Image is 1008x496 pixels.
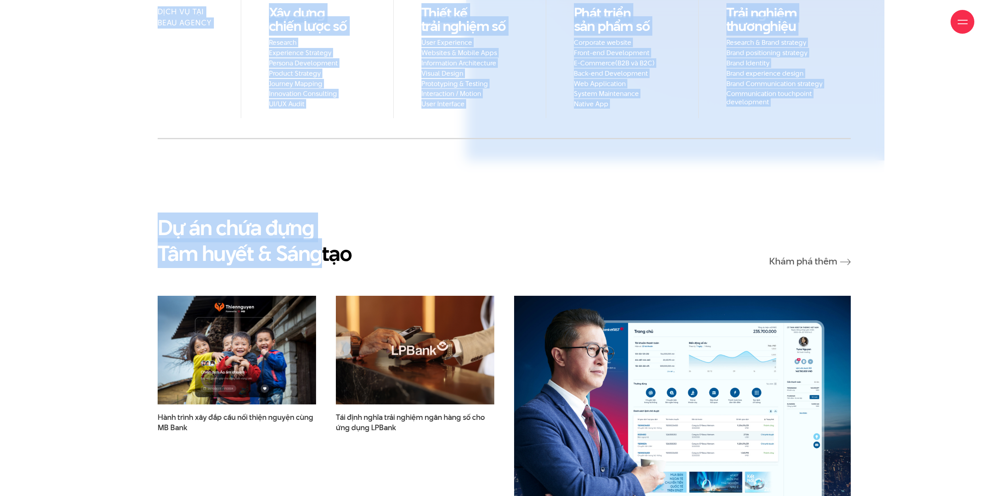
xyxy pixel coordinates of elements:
[574,90,671,98] h2: System Maintenance
[158,412,316,432] a: Hành trình xây đắp cầu nối thiện nguyện cùngMB Bank
[574,80,671,88] h2: Web Application
[269,80,366,88] h2: Journey Mapping
[726,49,823,57] h2: Brand positioning strategy
[302,213,314,242] en: g
[158,412,316,432] span: Hành trình xây đắp cầu nối thiện nguyện cùng
[421,59,518,67] h2: Information Architecture
[574,38,671,47] h2: Corporate website
[336,412,494,432] span: Tái định nghĩa trải nghiệm ngân hàng số cho
[269,59,366,67] h2: Persona Development
[574,69,671,78] h2: Back-end Development
[269,69,366,78] h2: Product Strategy
[269,38,366,47] h2: Research
[421,100,518,108] h2: User Interface
[769,256,851,266] a: Khám phá thêm
[574,100,671,108] h2: Native App
[726,80,823,88] h2: Brand Communication strategy
[726,59,823,67] h2: Brand Identity
[574,59,671,67] h2: E-Commerce(B2B và B2C)
[158,423,187,433] span: MB Bank
[574,49,671,57] h2: Front-end Development
[726,38,823,47] h2: Research & Brand strategy
[421,80,518,88] h2: Prototyping & Testing
[269,90,366,98] h2: Innovation Consulting
[158,214,352,266] h2: Dự án chứa đựn Tâm huyết & Sán tạo
[336,423,396,433] span: ứng dụng LPBank
[269,49,366,57] h2: Experience Strategy
[269,100,366,108] h2: UI/UX Audit
[421,90,518,98] h2: Interaction / Motion
[726,90,823,106] h2: Communication touchpoint development
[421,69,518,78] h2: Visual Design
[421,38,518,47] h2: User Experience
[336,412,494,432] a: Tái định nghĩa trải nghiệm ngân hàng số choứng dụng LPBank
[421,49,518,57] h2: Websites & Mobile Apps
[310,238,322,268] en: g
[726,69,823,78] h2: Brand experience design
